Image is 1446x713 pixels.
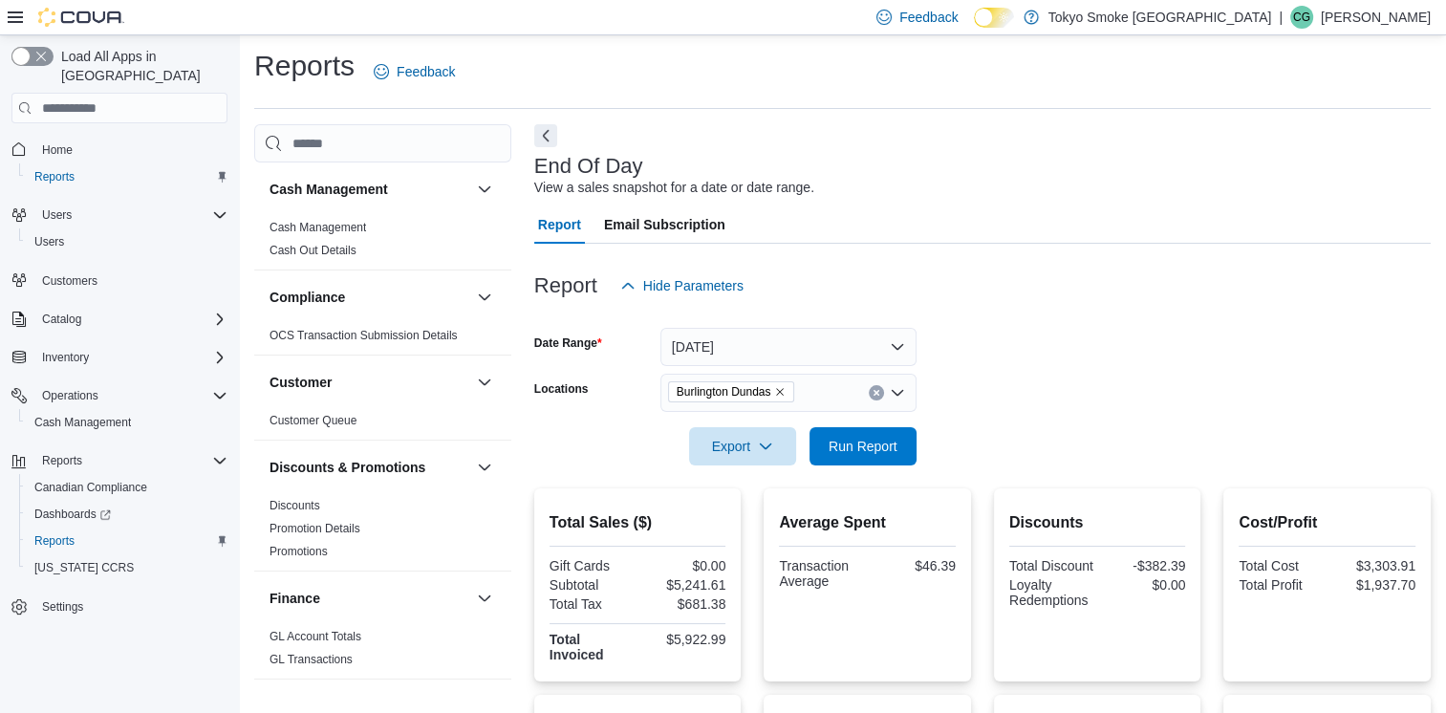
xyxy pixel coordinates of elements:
[270,653,353,666] a: GL Transactions
[270,629,361,644] span: GL Account Totals
[34,137,227,161] span: Home
[27,556,227,579] span: Washington CCRS
[270,545,328,558] a: Promotions
[270,288,469,307] button: Compliance
[366,53,463,91] a: Feedback
[19,554,235,581] button: [US_STATE] CCRS
[27,476,155,499] a: Canadian Compliance
[270,589,469,608] button: Finance
[974,8,1014,28] input: Dark Mode
[27,529,227,552] span: Reports
[534,178,814,198] div: View a sales snapshot for a date or date range.
[27,503,119,526] a: Dashboards
[604,205,725,244] span: Email Subscription
[641,577,725,593] div: $5,241.61
[538,205,581,244] span: Report
[1239,577,1323,593] div: Total Profit
[4,593,235,620] button: Settings
[270,544,328,559] span: Promotions
[4,202,235,228] button: Users
[270,244,356,257] a: Cash Out Details
[34,204,227,227] span: Users
[254,47,355,85] h1: Reports
[42,207,72,223] span: Users
[641,596,725,612] div: $681.38
[660,328,917,366] button: [DATE]
[974,28,975,29] span: Dark Mode
[774,386,786,398] button: Remove Burlington Dundas from selection in this group
[27,230,227,253] span: Users
[1009,558,1093,573] div: Total Discount
[270,220,366,235] span: Cash Management
[1101,577,1185,593] div: $0.00
[34,308,89,331] button: Catalog
[4,306,235,333] button: Catalog
[42,388,98,403] span: Operations
[550,596,634,612] div: Total Tax
[34,384,227,407] span: Operations
[34,560,134,575] span: [US_STATE] CCRS
[42,142,73,158] span: Home
[254,494,511,571] div: Discounts & Promotions
[27,411,227,434] span: Cash Management
[4,382,235,409] button: Operations
[42,453,82,468] span: Reports
[270,328,458,343] span: OCS Transaction Submission Details
[254,216,511,270] div: Cash Management
[19,474,235,501] button: Canadian Compliance
[4,135,235,162] button: Home
[34,270,105,292] a: Customers
[270,243,356,258] span: Cash Out Details
[473,587,496,610] button: Finance
[34,594,227,618] span: Settings
[270,329,458,342] a: OCS Transaction Submission Details
[34,480,147,495] span: Canadian Compliance
[872,558,956,573] div: $46.39
[4,344,235,371] button: Inventory
[1101,558,1185,573] div: -$382.39
[38,8,124,27] img: Cova
[550,577,634,593] div: Subtotal
[34,346,97,369] button: Inventory
[54,47,227,85] span: Load All Apps in [GEOGRAPHIC_DATA]
[34,415,131,430] span: Cash Management
[1009,511,1186,534] h2: Discounts
[270,499,320,512] a: Discounts
[473,456,496,479] button: Discounts & Promotions
[270,373,469,392] button: Customer
[270,458,425,477] h3: Discounts & Promotions
[1331,577,1415,593] div: $1,937.70
[34,139,80,162] a: Home
[1293,6,1310,29] span: CG
[550,632,604,662] strong: Total Invoiced
[19,163,235,190] button: Reports
[550,511,726,534] h2: Total Sales ($)
[641,632,725,647] div: $5,922.99
[34,269,227,292] span: Customers
[473,371,496,394] button: Customer
[4,267,235,294] button: Customers
[550,558,634,573] div: Gift Cards
[4,447,235,474] button: Reports
[27,476,227,499] span: Canadian Compliance
[534,124,557,147] button: Next
[42,350,89,365] span: Inventory
[27,230,72,253] a: Users
[1279,6,1283,29] p: |
[270,221,366,234] a: Cash Management
[34,507,111,522] span: Dashboards
[254,324,511,355] div: Compliance
[779,558,863,589] div: Transaction Average
[254,625,511,679] div: Finance
[779,511,956,534] h2: Average Spent
[34,308,227,331] span: Catalog
[677,382,771,401] span: Burlington Dundas
[254,409,511,440] div: Customer
[270,414,356,427] a: Customer Queue
[34,533,75,549] span: Reports
[270,458,469,477] button: Discounts & Promotions
[534,381,589,397] label: Locations
[27,503,227,526] span: Dashboards
[270,180,469,199] button: Cash Management
[42,599,83,615] span: Settings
